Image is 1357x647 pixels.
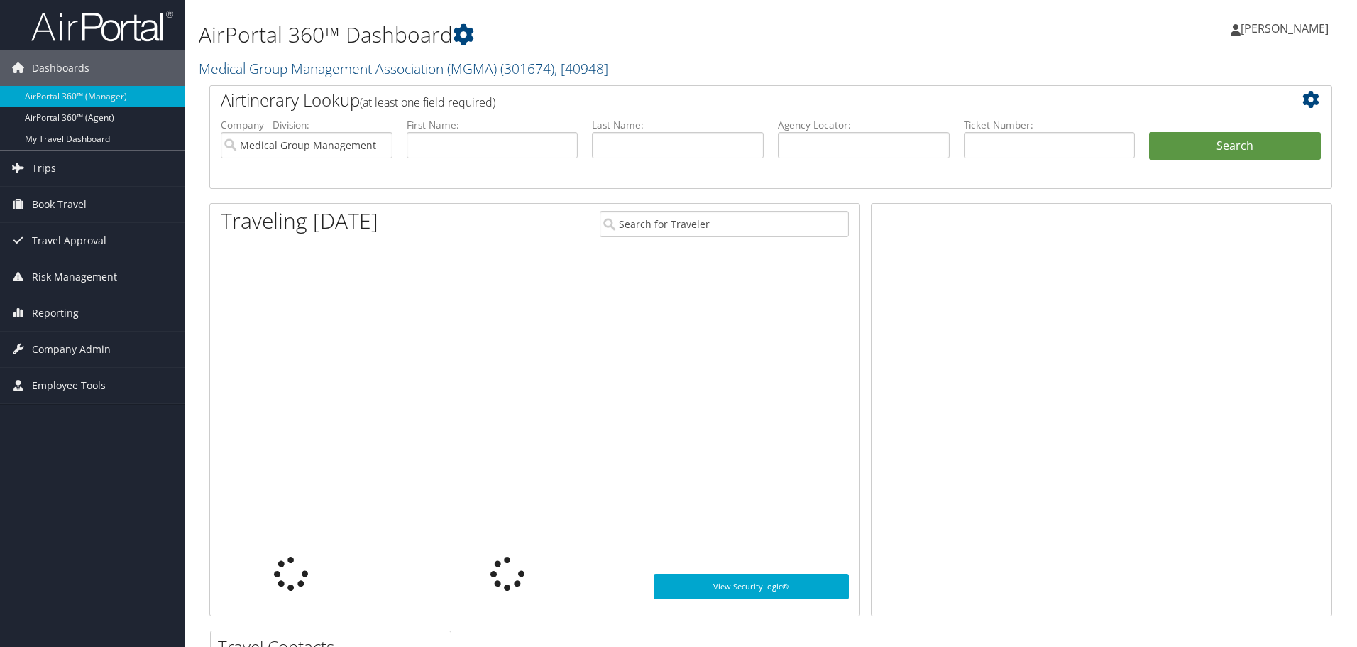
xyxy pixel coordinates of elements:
span: Book Travel [32,187,87,222]
label: Last Name: [592,118,764,132]
h1: Traveling [DATE] [221,206,378,236]
span: Dashboards [32,50,89,86]
span: , [ 40948 ] [554,59,608,78]
label: First Name: [407,118,578,132]
a: Medical Group Management Association (MGMA) [199,59,608,78]
span: Risk Management [32,259,117,295]
span: Trips [32,151,56,186]
span: (at least one field required) [360,94,495,110]
label: Agency Locator: [778,118,950,132]
a: View SecurityLogic® [654,574,849,599]
span: Employee Tools [32,368,106,403]
img: airportal-logo.png [31,9,173,43]
button: Search [1149,132,1321,161]
input: Search for Traveler [600,211,849,237]
a: [PERSON_NAME] [1231,7,1343,50]
label: Ticket Number: [964,118,1136,132]
h1: AirPortal 360™ Dashboard [199,20,962,50]
span: Company Admin [32,332,111,367]
h2: Airtinerary Lookup [221,88,1227,112]
span: ( 301674 ) [500,59,554,78]
label: Company - Division: [221,118,392,132]
span: Reporting [32,295,79,331]
span: [PERSON_NAME] [1241,21,1329,36]
span: Travel Approval [32,223,106,259]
